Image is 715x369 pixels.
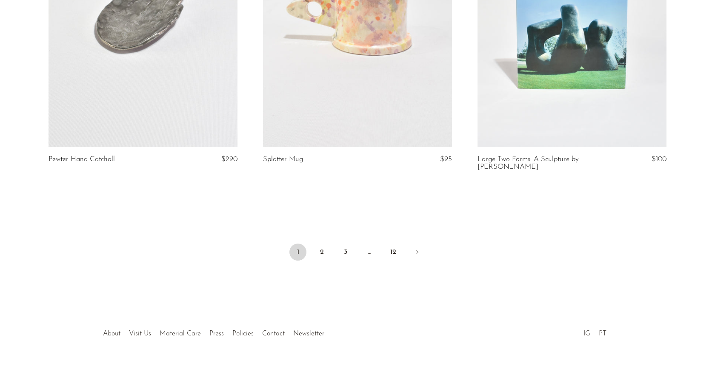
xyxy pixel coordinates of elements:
[103,330,120,337] a: About
[409,244,426,262] a: Next
[262,330,285,337] a: Contact
[652,156,666,163] span: $100
[99,324,329,340] ul: Quick links
[221,156,237,163] span: $290
[289,244,306,261] span: 1
[209,330,224,337] a: Press
[579,324,611,340] ul: Social Medias
[599,330,606,337] a: PT
[385,244,402,261] a: 12
[478,156,605,171] a: Large Two Forms: A Sculpture by [PERSON_NAME]
[440,156,452,163] span: $95
[263,156,303,163] a: Splatter Mug
[160,330,201,337] a: Material Care
[129,330,151,337] a: Visit Us
[49,156,115,163] a: Pewter Hand Catchall
[232,330,254,337] a: Policies
[337,244,354,261] a: 3
[583,330,590,337] a: IG
[361,244,378,261] span: …
[313,244,330,261] a: 2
